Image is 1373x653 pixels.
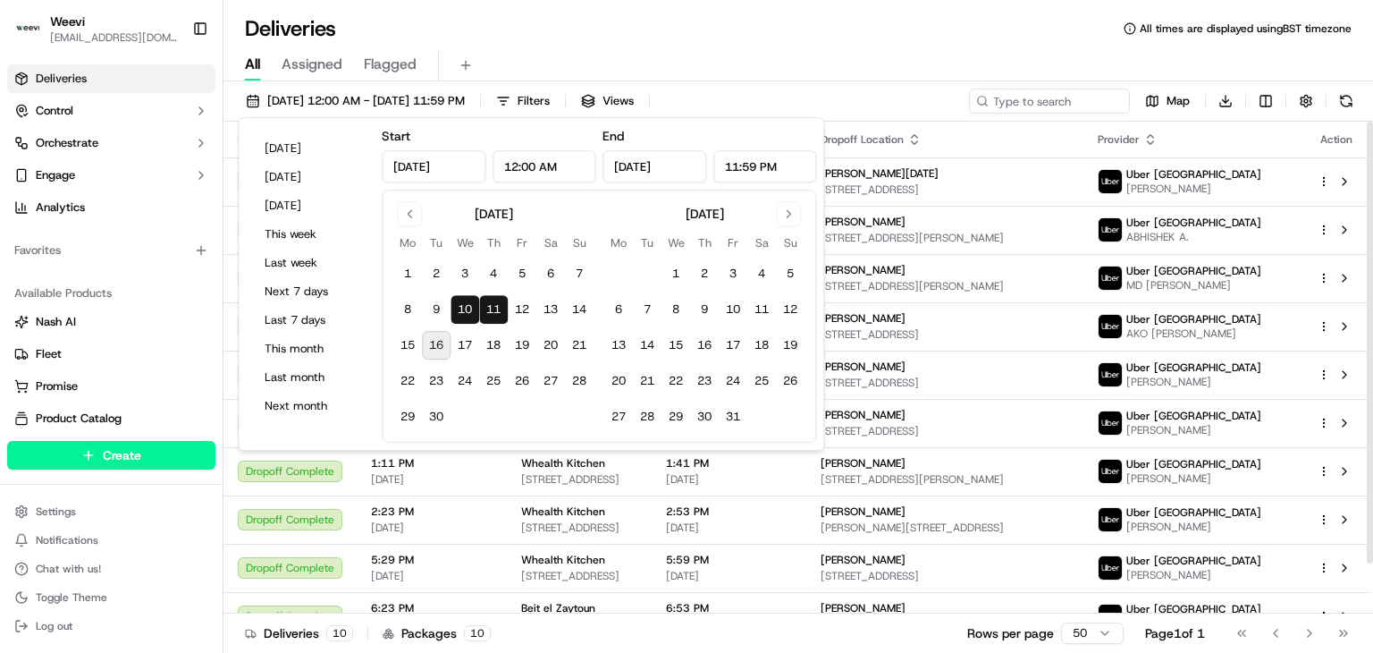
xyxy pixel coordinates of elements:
th: Wednesday [451,233,479,252]
span: Create [103,446,141,464]
span: [DATE] 12:00 AM - [DATE] 11:59 PM [267,93,465,109]
img: uber-new-logo.jpeg [1099,411,1122,435]
span: Uber [GEOGRAPHIC_DATA] [1126,167,1261,182]
button: 16 [422,331,451,360]
button: [DATE] 12:00 AM - [DATE] 11:59 PM [238,89,473,114]
button: 9 [422,295,451,324]
button: Views [573,89,642,114]
button: Filters [488,89,558,114]
button: 3 [451,259,479,288]
span: [PERSON_NAME][DATE] [821,166,939,181]
button: Notifications [7,528,215,553]
button: 2 [422,259,451,288]
span: 2:53 PM [666,505,792,519]
div: Past conversations [18,232,120,246]
span: [PERSON_NAME] [1126,520,1261,534]
button: 3 [719,259,747,288]
span: [PERSON_NAME] [821,408,906,422]
span: API Documentation [169,351,287,369]
span: Whealth Kitchen [521,456,605,471]
button: 19 [776,331,804,360]
button: 6 [536,259,565,288]
span: [PERSON_NAME] [1126,423,1261,437]
img: uber-new-logo.jpeg [1099,363,1122,386]
button: Orchestrate [7,129,215,157]
input: Date [602,150,706,182]
button: 17 [451,331,479,360]
button: 15 [661,331,690,360]
span: Pylon [178,394,216,408]
span: 2:23 PM [371,505,493,519]
span: [PERSON_NAME] [1126,471,1261,486]
button: 30 [690,403,719,431]
button: 29 [393,403,422,431]
span: [PERSON_NAME] [55,276,145,291]
span: Whealth Kitchen [521,505,605,519]
span: [STREET_ADDRESS] [521,569,637,583]
button: Last 7 days [257,308,364,333]
button: Last month [257,365,364,390]
span: Uber [GEOGRAPHIC_DATA] [1126,409,1261,423]
img: uber-new-logo.jpeg [1099,508,1122,531]
button: Chat with us! [7,556,215,581]
button: 25 [479,367,508,395]
span: Uber [GEOGRAPHIC_DATA] [1126,505,1261,520]
button: 27 [536,367,565,395]
div: Favorites [7,236,215,265]
th: Friday [508,233,536,252]
div: [DATE] [475,205,513,223]
button: 2 [690,259,719,288]
button: 23 [690,367,719,395]
th: Friday [719,233,747,252]
span: Beit el Zaytoun [521,601,595,615]
span: [PERSON_NAME] [821,263,906,277]
a: Product Catalog [14,411,208,427]
span: Promise [36,378,78,394]
th: Thursday [690,233,719,252]
div: Packages [383,624,491,642]
button: This month [257,336,364,361]
span: [STREET_ADDRESS][PERSON_NAME] [821,231,1069,245]
button: See all [277,228,325,250]
span: Filters [518,93,550,109]
span: [STREET_ADDRESS] [821,569,1069,583]
button: 9 [690,295,719,324]
button: Product Catalog [7,404,215,433]
span: Weevi [50,13,85,30]
button: 31 [719,403,747,431]
span: • [148,276,155,291]
button: WeeviWeevi[EMAIL_ADDRESS][DOMAIN_NAME] [7,7,185,50]
button: 8 [393,295,422,324]
button: Promise [7,372,215,401]
th: Sunday [565,233,594,252]
span: All [245,54,260,75]
span: [PERSON_NAME] [821,360,906,374]
span: [STREET_ADDRESS] [521,472,637,487]
button: 5 [508,259,536,288]
button: [DATE] [257,165,364,190]
img: Nash [18,17,54,53]
span: [STREET_ADDRESS] [521,521,637,535]
span: Provider [1098,132,1140,147]
span: [DATE] [371,521,493,535]
a: Analytics [7,193,215,222]
th: Monday [604,233,633,252]
th: Saturday [747,233,776,252]
h1: Deliveries [245,14,336,43]
button: 20 [536,331,565,360]
img: uber-new-logo.jpeg [1099,218,1122,242]
button: 27 [604,403,633,431]
button: 7 [565,259,594,288]
a: Powered byPylon [126,394,216,408]
div: [DATE] [686,205,724,223]
button: 22 [393,367,422,395]
span: [STREET_ADDRESS][PERSON_NAME] [821,279,1069,293]
span: Flagged [364,54,417,75]
span: [PERSON_NAME] [821,311,906,326]
span: [DATE] [371,569,493,583]
a: Nash AI [14,314,208,330]
button: Start new chat [304,175,325,197]
span: AKO [PERSON_NAME] [1126,326,1261,341]
span: Uber [GEOGRAPHIC_DATA] [1126,216,1261,230]
button: 5 [776,259,804,288]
